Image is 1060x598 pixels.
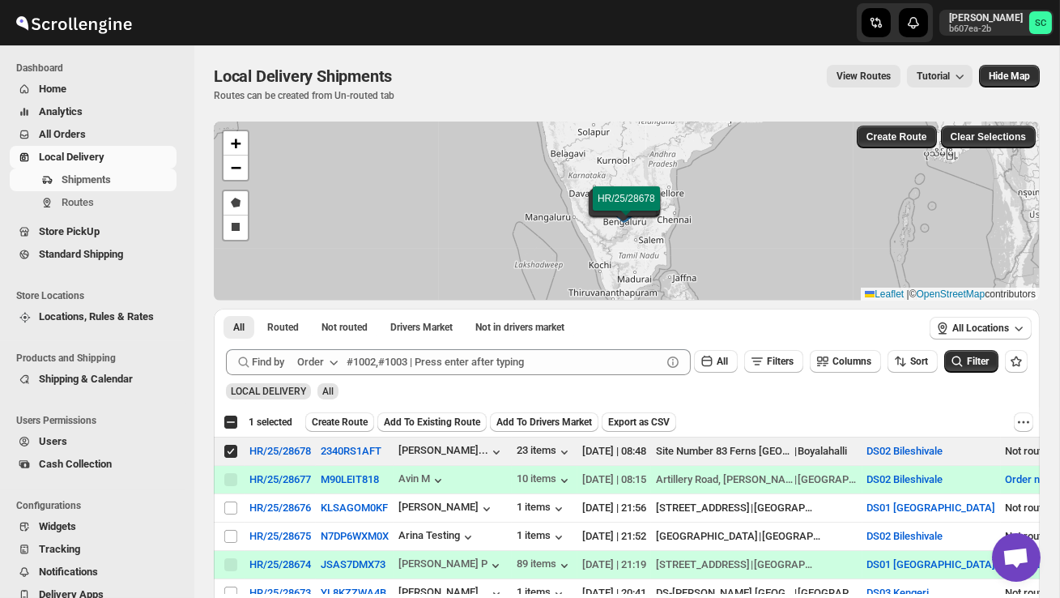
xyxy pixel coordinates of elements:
[979,65,1040,88] button: Map action label
[466,316,574,339] button: Un-claimable
[233,321,245,334] span: All
[917,70,950,82] span: Tutorial
[656,500,750,516] div: [STREET_ADDRESS]
[582,557,646,573] div: [DATE] | 21:19
[941,126,1036,148] button: Clear Selections
[910,356,928,367] span: Sort
[62,173,111,186] span: Shipments
[223,216,248,240] a: Draw a rectangle
[614,203,638,221] img: Marker
[321,321,368,334] span: Not routed
[517,472,573,489] div: 10 items
[39,373,133,385] span: Shipping & Calendar
[258,316,309,339] button: Routed
[10,368,177,391] button: Shipping & Calendar
[767,356,794,367] span: Filters
[717,356,728,367] span: All
[867,530,943,542] button: DS02 Bileshivale
[321,558,385,570] button: JSAS7DMX73
[321,530,389,542] button: N7DP6WXM0X
[656,443,858,459] div: |
[10,123,177,146] button: All Orders
[608,416,670,429] span: Export as CSV
[10,515,177,538] button: Widgets
[39,566,98,578] span: Notifications
[16,62,183,75] span: Dashboard
[39,458,112,470] span: Cash Collection
[837,70,891,83] span: View Routes
[10,305,177,328] button: Locations, Rules & Rates
[347,349,662,375] input: #1002,#1003 | Press enter after typing
[517,501,567,517] button: 1 items
[398,529,476,545] button: Arina Testing
[1029,11,1052,34] span: Sanjay chetri
[39,151,104,163] span: Local Delivery
[39,543,80,555] span: Tracking
[827,65,900,88] button: view route
[992,533,1041,582] div: Open chat
[39,520,76,532] span: Widgets
[214,89,398,102] p: Routes can be created from Un-routed tab
[907,288,909,300] span: |
[857,126,937,148] button: Create Route
[517,444,573,460] button: 23 items
[614,201,638,219] img: Marker
[582,500,646,516] div: [DATE] | 21:56
[39,248,123,260] span: Standard Shipping
[16,414,183,427] span: Users Permissions
[798,472,858,488] div: [GEOGRAPHIC_DATA]
[944,350,998,373] button: Filter
[312,316,377,339] button: Unrouted
[602,412,676,432] button: Export as CSV
[517,557,573,574] button: 89 items
[249,530,311,542] button: HR/25/28675
[321,502,388,514] button: KLSAGOM0KF
[249,473,311,485] div: HR/25/28677
[398,444,504,460] button: [PERSON_NAME]...
[949,24,1023,34] p: b607ea-2b
[39,435,67,447] span: Users
[297,354,324,370] div: Order
[951,130,1026,143] span: Clear Selections
[612,203,636,220] img: Marker
[390,321,453,334] span: Drivers Market
[39,225,100,237] span: Store PickUp
[321,445,381,457] button: 2340RS1AFT
[39,310,154,322] span: Locations, Rules & Rates
[39,105,83,117] span: Analytics
[865,288,904,300] a: Leaflet
[13,2,134,43] img: ScrollEngine
[496,416,592,429] span: Add To Drivers Market
[16,352,183,365] span: Products and Shipping
[867,473,943,485] button: DS02 Bileshivale
[744,350,803,373] button: Filters
[517,529,567,545] button: 1 items
[907,65,973,88] button: Tutorial
[398,472,446,489] button: Avin M
[949,11,1023,24] p: [PERSON_NAME]
[952,322,1009,335] span: All Locations
[867,558,996,570] button: DS01 [GEOGRAPHIC_DATA]
[611,204,635,222] img: Marker
[249,416,292,429] span: 1 selected
[249,502,311,514] div: HR/25/28676
[989,70,1030,83] span: Hide Map
[582,443,646,459] div: [DATE] | 08:48
[798,443,847,459] div: Boyalahalli
[267,321,299,334] span: Routed
[16,499,183,512] span: Configurations
[656,443,794,459] div: Site Number 83 Ferns [GEOGRAPHIC_DATA] [GEOGRAPHIC_DATA]
[613,203,637,220] img: Marker
[10,191,177,214] button: Routes
[656,500,858,516] div: |
[398,586,488,598] div: [PERSON_NAME]...
[39,128,86,140] span: All Orders
[611,205,636,223] img: Marker
[398,501,495,517] button: [PERSON_NAME]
